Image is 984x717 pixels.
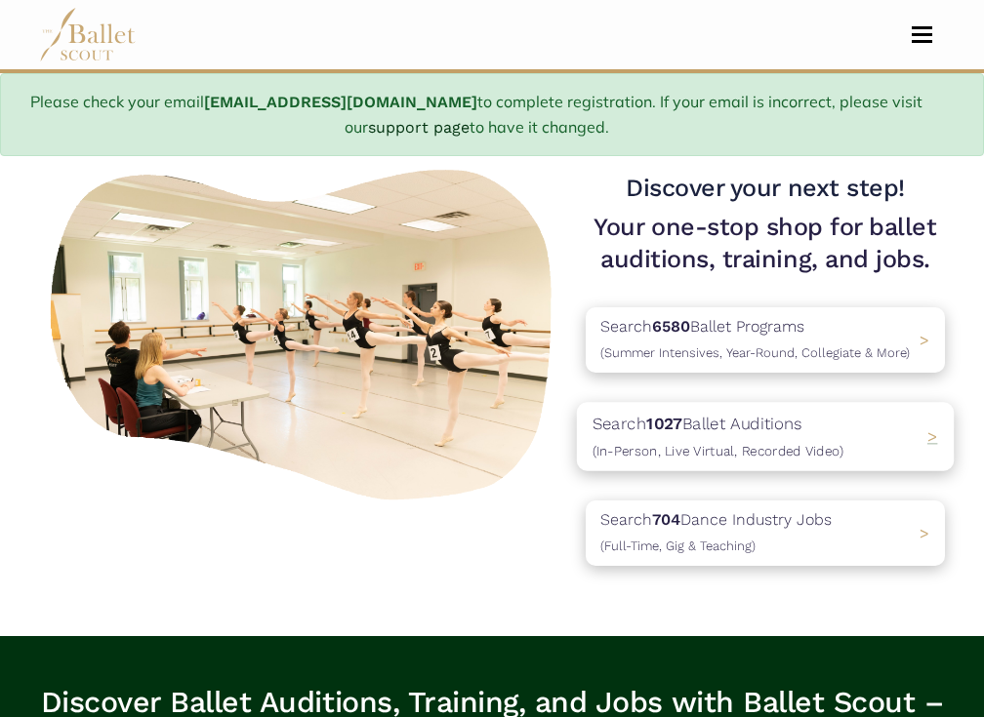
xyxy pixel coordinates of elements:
p: Search Ballet Programs [600,314,910,364]
h4: BALLET SCOUT [586,66,945,164]
b: [EMAIL_ADDRESS][DOMAIN_NAME] [204,93,477,111]
span: > [920,331,929,349]
img: A group of ballerinas talking to each other in a ballet studio [39,154,570,508]
button: Toggle navigation [899,25,945,44]
span: (Summer Intensives, Year-Round, Collegiate & More) [600,345,910,360]
h1: Your one-stop shop for ballet auditions, training, and jobs. [586,212,945,275]
span: > [920,524,929,542]
b: 6580 [652,317,690,336]
a: Search6580Ballet Programs(Summer Intensives, Year-Round, Collegiate & More)> [586,307,945,373]
b: 704 [652,510,680,529]
h3: Discover your next step! [586,173,945,205]
span: > [927,426,938,446]
span: (Full-Time, Gig & Teaching) [600,538,756,553]
a: Search704Dance Industry Jobs(Full-Time, Gig & Teaching) > [586,500,945,566]
b: 1027 [646,413,682,432]
span: (In-Person, Live Virtual, Recorded Video) [593,442,843,458]
a: Search1027Ballet Auditions(In-Person, Live Virtual, Recorded Video) > [586,404,945,469]
p: Search Dance Industry Jobs [600,507,832,557]
p: Search Ballet Auditions [593,410,843,462]
a: support page [368,118,470,137]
